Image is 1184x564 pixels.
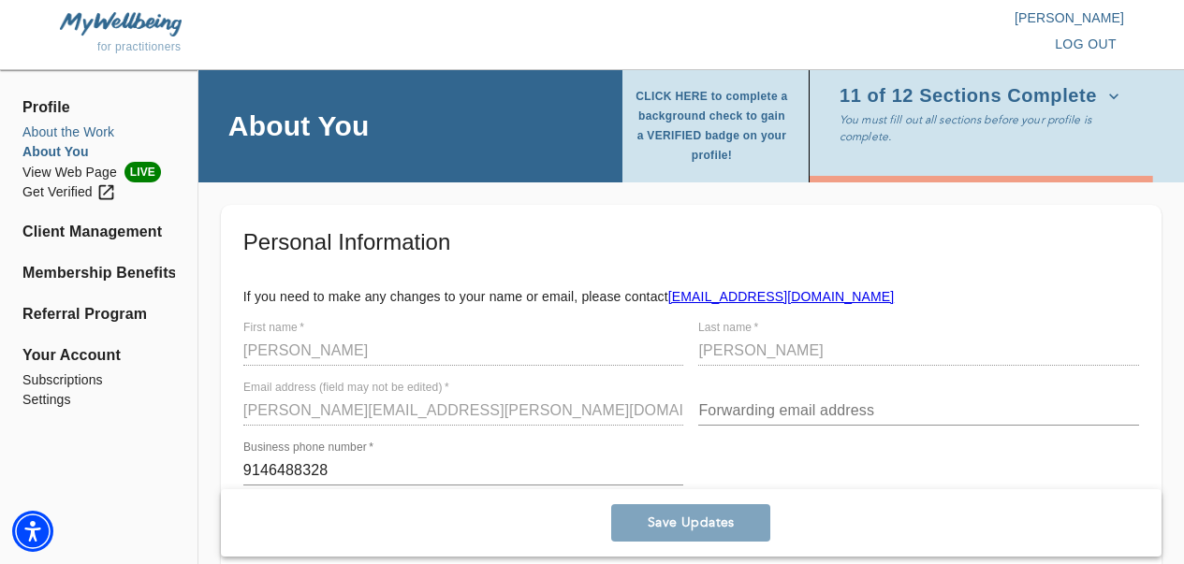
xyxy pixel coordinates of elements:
div: Get Verified [22,182,116,202]
label: Email address (field may not be edited) [243,383,449,394]
button: log out [1047,27,1124,62]
span: CLICK HERE to complete a background check to gain a VERIFIED badge on your profile! [634,87,790,166]
a: Settings [22,390,175,410]
a: Get Verified [22,182,175,202]
label: Last name [698,323,758,334]
li: View Web Page [22,162,175,182]
span: Profile [22,96,175,119]
h5: Personal Information [243,227,1139,257]
a: [EMAIL_ADDRESS][DOMAIN_NAME] [668,289,894,304]
a: Membership Benefits [22,262,175,284]
a: About the Work [22,123,175,142]
button: CLICK HERE to complete a background check to gain a VERIFIED badge on your profile! [634,81,797,171]
p: [PERSON_NAME] [592,8,1125,27]
span: log out [1055,33,1117,56]
span: for practitioners [97,40,182,53]
p: You must fill out all sections before your profile is complete. [840,111,1132,145]
img: MyWellbeing [60,12,182,36]
span: Your Account [22,344,175,367]
p: If you need to make any changes to your name or email, please contact [243,287,1139,306]
a: Referral Program [22,303,175,325]
a: View Web PageLIVE [22,162,175,182]
a: Client Management [22,221,175,243]
span: 11 of 12 Sections Complete [840,87,1119,106]
a: Subscriptions [22,370,175,390]
div: Accessibility Menu [12,511,53,552]
button: 11 of 12 Sections Complete [840,81,1127,111]
h4: About You [228,108,370,143]
label: First name [243,323,304,334]
span: LIVE [124,162,161,182]
a: About You [22,142,175,162]
label: Business phone number [243,442,373,454]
